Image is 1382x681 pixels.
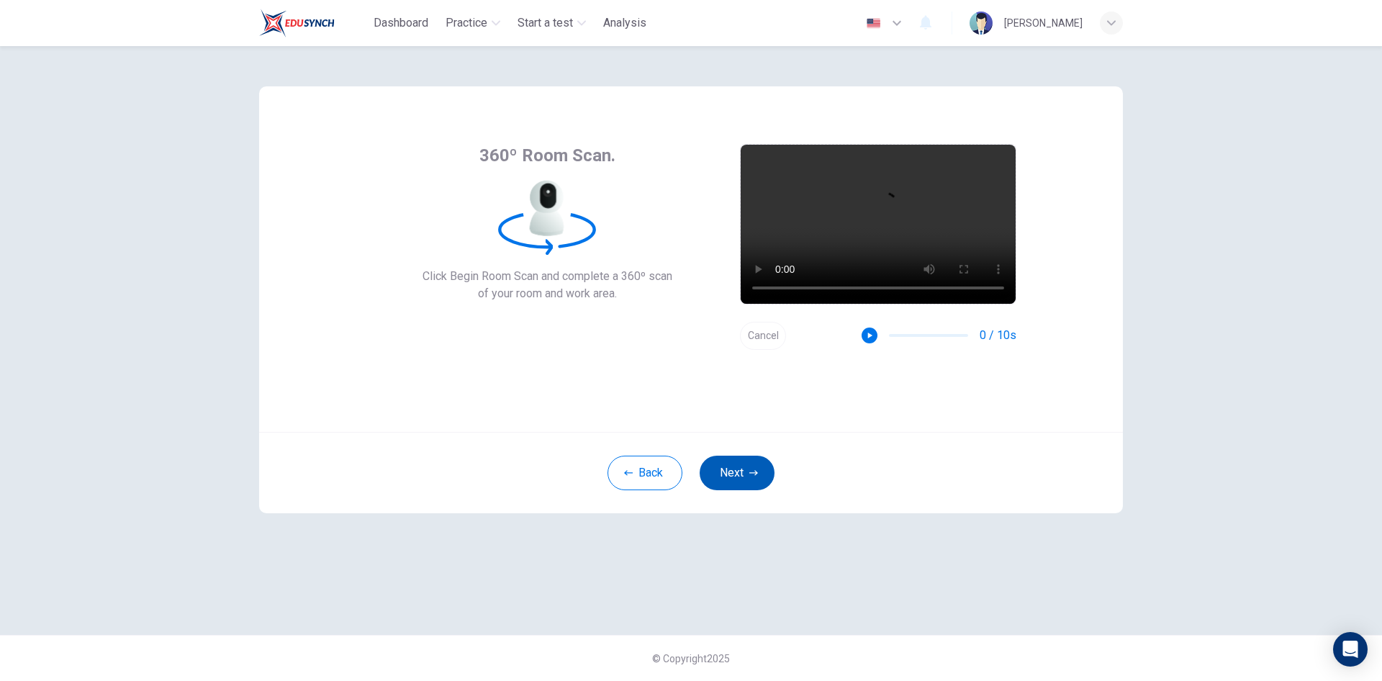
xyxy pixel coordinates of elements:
span: of your room and work area. [423,285,672,302]
a: Train Test logo [259,9,368,37]
span: Dashboard [374,14,428,32]
button: Start a test [512,10,592,36]
button: Back [608,456,682,490]
img: Profile picture [970,12,993,35]
span: Practice [446,14,487,32]
div: [PERSON_NAME] [1004,14,1083,32]
span: Start a test [518,14,573,32]
span: 360º Room Scan. [479,144,615,167]
button: Practice [440,10,506,36]
button: Cancel [740,322,786,350]
button: Analysis [597,10,652,36]
span: 0 / 10s [980,327,1016,344]
button: Dashboard [368,10,434,36]
span: Analysis [603,14,646,32]
span: Click Begin Room Scan and complete a 360º scan [423,268,672,285]
button: Next [700,456,774,490]
img: en [864,18,882,29]
div: Open Intercom Messenger [1333,632,1368,667]
span: © Copyright 2025 [652,653,730,664]
img: Train Test logo [259,9,335,37]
